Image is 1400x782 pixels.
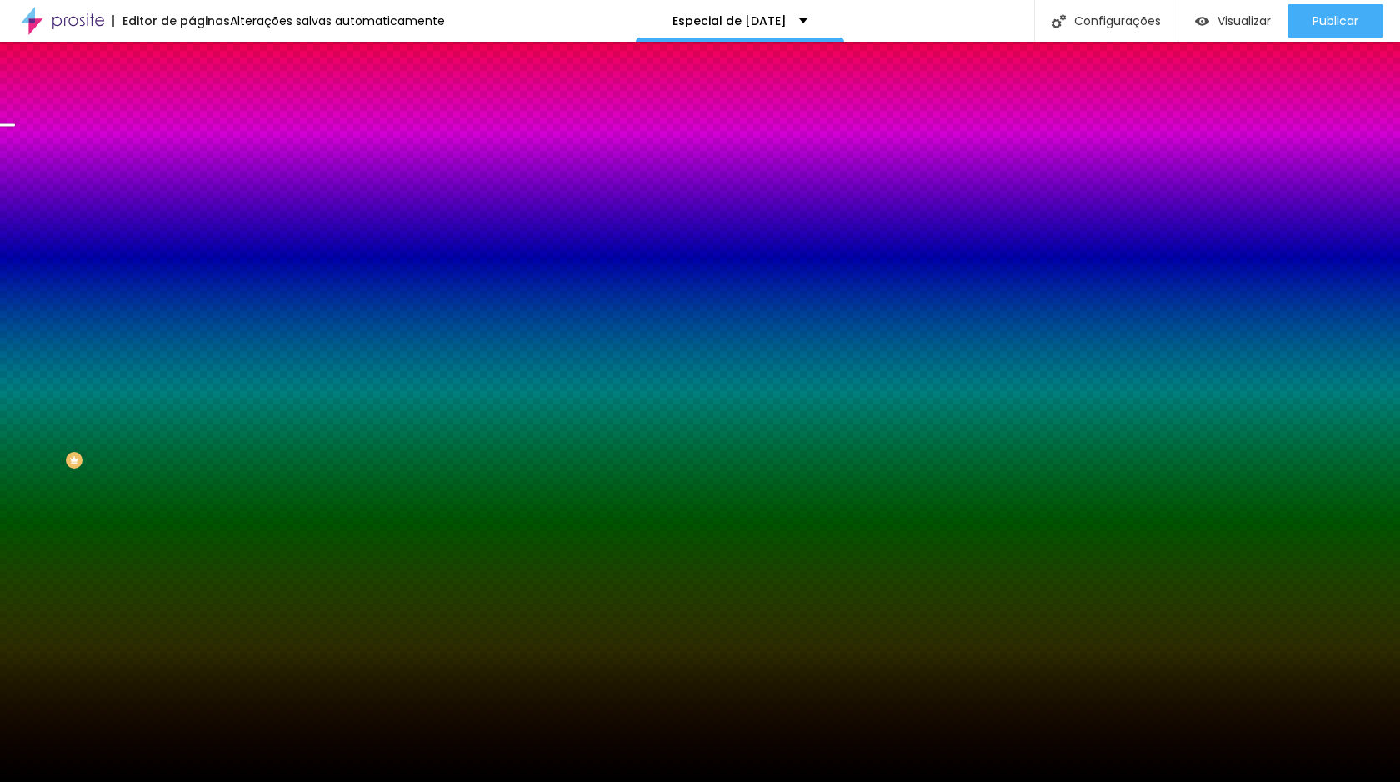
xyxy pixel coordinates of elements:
div: Editor de páginas [112,15,230,27]
p: Especial de [DATE] [672,15,787,27]
button: Publicar [1287,4,1383,38]
img: view-1.svg [1195,14,1209,28]
span: Visualizar [1217,14,1271,28]
div: Alterações salvas automaticamente [230,15,445,27]
button: Visualizar [1178,4,1287,38]
span: Publicar [1312,14,1358,28]
img: Icone [1052,14,1066,28]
